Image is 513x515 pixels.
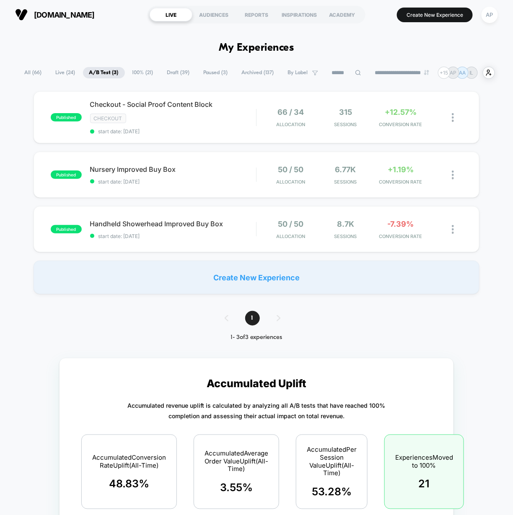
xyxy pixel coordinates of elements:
[482,7,498,23] div: AP
[83,67,125,78] span: A/B Test ( 3 )
[192,8,235,21] div: AUDIENCES
[288,70,308,76] span: By Label
[459,70,466,76] p: AA
[388,220,414,228] span: -7.39%
[51,113,82,122] span: published
[220,481,253,494] span: 3.55 %
[320,179,371,185] span: Sessions
[90,165,256,173] span: Nursery Improved Buy Box
[278,165,303,174] span: 50 / 50
[150,8,192,21] div: LIVE
[207,377,306,390] p: Accumulated Uplift
[339,108,352,116] span: 315
[469,70,474,76] p: IL
[18,67,48,78] span: All ( 66 )
[13,8,97,21] button: [DOMAIN_NAME]
[90,114,126,123] span: CHECKOUT
[128,400,386,421] p: Accumulated revenue uplift is calculated by analyzing all A/B tests that have reached 100% comple...
[90,220,256,228] span: Handheld Showerhead Improved Buy Box
[419,478,430,490] span: 21
[90,233,256,239] span: start date: [DATE]
[219,42,294,54] h1: My Experiences
[312,486,352,498] span: 53.28 %
[375,122,426,127] span: CONVERSION RATE
[438,67,450,79] div: + 15
[375,233,426,239] span: CONVERSION RATE
[452,113,454,122] img: close
[388,165,414,174] span: +1.19%
[479,6,500,23] button: AP
[276,122,305,127] span: Allocation
[397,8,473,22] button: Create New Experience
[197,67,234,78] span: Paused ( 3 )
[161,67,196,78] span: Draft ( 39 )
[278,8,321,21] div: INSPIRATIONS
[90,100,256,109] span: Checkout - Social Proof Content Block
[395,453,453,469] span: Experiences Moved to 100%
[51,225,82,233] span: published
[236,67,280,78] span: Archived ( 137 )
[34,261,480,294] div: Create New Experience
[34,10,95,19] span: [DOMAIN_NAME]
[90,179,256,185] span: start date: [DATE]
[216,334,297,341] div: 1 - 3 of 3 experiences
[385,108,417,116] span: +12.57%
[278,220,303,228] span: 50 / 50
[276,179,305,185] span: Allocation
[424,70,429,75] img: end
[90,128,256,135] span: start date: [DATE]
[109,478,149,490] span: 48.83 %
[49,67,82,78] span: Live ( 24 )
[450,70,456,76] p: AP
[277,108,304,116] span: 66 / 34
[15,8,28,21] img: Visually logo
[320,233,371,239] span: Sessions
[320,122,371,127] span: Sessions
[51,171,82,179] span: published
[375,179,426,185] span: CONVERSION RATE
[276,233,305,239] span: Allocation
[452,171,454,179] img: close
[92,453,166,469] span: Accumulated Conversion Rate Uplift (All-Time)
[452,225,454,234] img: close
[235,8,278,21] div: REPORTS
[337,220,354,228] span: 8.7k
[335,165,356,174] span: 6.77k
[205,449,268,473] span: Accumulated Average Order Value Uplift (All-Time)
[126,67,160,78] span: 100% ( 21 )
[321,8,363,21] div: ACADEMY
[307,445,357,477] span: Accumulated Per Session Value Uplift (All-Time)
[245,311,260,326] span: 1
